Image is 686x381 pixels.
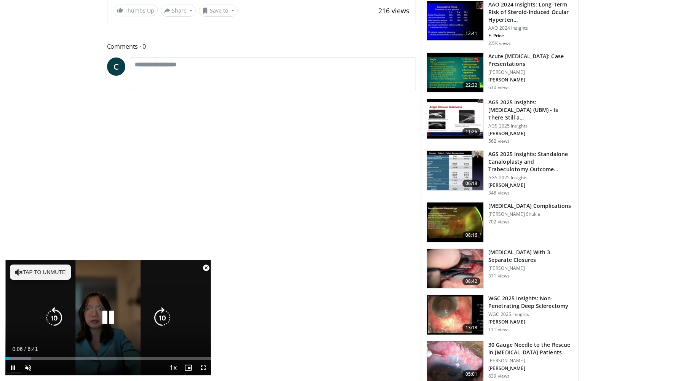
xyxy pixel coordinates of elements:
[488,327,510,333] p: 111 views
[488,182,574,188] p: [PERSON_NAME]
[427,151,483,190] img: 5706f1aa-143e-4cbb-a566-f7b6e9d80682.150x105_q85_crop-smart_upscale.jpg
[196,360,211,375] button: Fullscreen
[462,231,481,239] span: 08:16
[427,53,483,92] img: 70667664-86a4-45d1-8ebc-87674d5d23cb.150x105_q85_crop-smart_upscale.jpg
[462,180,481,187] span: 06:18
[427,1,574,46] a: 12:41 AAO 2024 Insights: Long-Term Risk of Steroid-Induced Ocular Hyperten… AAO 2024 Insights F. ...
[488,69,574,75] p: [PERSON_NAME]
[488,84,510,91] p: 610 views
[5,357,211,360] div: Progress Bar
[488,373,510,379] p: 839 views
[488,25,574,31] p: AAO 2024 Insights
[427,99,483,139] img: e89d9ca0-2a00-4e8a-87e7-a62f747f1d8a.150x105_q85_crop-smart_upscale.jpg
[21,360,36,375] button: Unmute
[488,77,574,83] p: [PERSON_NAME]
[5,360,21,375] button: Pause
[488,1,574,24] h3: AAO 2024 Insights: Long-Term Risk of Steroid-Induced Ocular Hyperten…
[488,99,574,121] h3: AGS 2025 Insights: [MEDICAL_DATA] (UBM) - Is There Still a…
[488,202,571,210] h3: [MEDICAL_DATA] Complications
[488,123,574,129] p: AGS 2025 Insights
[488,175,574,181] p: AGS 2025 Insights
[427,249,483,289] img: 72e2ac78-695d-4ba1-a214-a969ffb918ed.150x105_q85_crop-smart_upscale.jpg
[427,295,574,335] a: 13:18 WGC 2025 Insights: Non-Penetrating Deep Sclerectomy WGC 2025 Insights [PERSON_NAME] 111 views
[427,202,483,242] img: 96d21746-868e-4050-b416-382236c60bc7.150x105_q85_crop-smart_upscale.jpg
[427,150,574,196] a: 06:18 AGS 2025 Insights: Standalone Canaloplasty and Trabeculotomy Outcome… AGS 2025 Insights [PE...
[488,190,510,196] p: 348 views
[427,99,574,144] a: 11:26 AGS 2025 Insights: [MEDICAL_DATA] (UBM) - Is There Still a… AGS 2025 Insights [PERSON_NAME]...
[462,324,481,332] span: 13:18
[27,346,38,352] span: 6:41
[488,273,510,279] p: 371 views
[107,57,125,76] a: C
[488,211,571,217] p: [PERSON_NAME] Shukla
[488,138,510,144] p: 562 views
[427,341,483,381] img: bd57fdac-6d73-47f9-8cf0-af6d41c5a0e1.150x105_q85_crop-smart_upscale.jpg
[462,370,481,378] span: 05:01
[427,53,574,93] a: 22:32 Acute [MEDICAL_DATA]: Case Presentations [PERSON_NAME] [PERSON_NAME] 610 views
[488,265,574,271] p: [PERSON_NAME]
[488,53,574,68] h3: Acute [MEDICAL_DATA]: Case Presentations
[462,30,481,37] span: 12:41
[488,295,574,310] h3: WGC 2025 Insights: Non-Penetrating Deep Sclerectomy
[462,128,481,136] span: 11:26
[427,202,574,242] a: 08:16 [MEDICAL_DATA] Complications [PERSON_NAME] Shukla 702 views
[427,249,574,289] a: 08:42 [MEDICAL_DATA] With 3 Separate Closures [PERSON_NAME] 371 views
[378,6,409,15] span: 216 views
[10,265,71,280] button: Tap to unmute
[488,365,574,371] p: [PERSON_NAME]
[488,33,574,39] p: F. Price
[427,1,483,41] img: d1bebadf-5ef8-4c82-bd02-47cdd9740fa5.150x105_q85_crop-smart_upscale.jpg
[181,360,196,375] button: Enable picture-in-picture mode
[198,260,214,276] button: Close
[24,346,26,352] span: /
[12,346,22,352] span: 0:06
[488,131,574,137] p: [PERSON_NAME]
[488,341,574,356] h3: 30 Gauge Needle to the Rescue in [MEDICAL_DATA] Patients
[5,260,211,376] video-js: Video Player
[107,41,416,51] span: Comments 0
[488,358,574,364] p: [PERSON_NAME]
[114,5,158,16] a: Thumbs Up
[488,150,574,173] h3: AGS 2025 Insights: Standalone Canaloplasty and Trabeculotomy Outcome…
[488,249,574,264] h3: [MEDICAL_DATA] With 3 Separate Closures
[161,5,196,17] button: Share
[427,295,483,335] img: f9895820-373e-4439-9b90-926018fcddbb.150x105_q85_crop-smart_upscale.jpg
[462,81,481,89] span: 22:32
[165,360,181,375] button: Playback Rate
[199,5,238,17] button: Save to
[488,319,574,325] p: [PERSON_NAME]
[488,219,510,225] p: 702 views
[488,40,511,46] p: 2.5K views
[462,277,481,285] span: 08:42
[488,311,574,317] p: WGC 2025 Insights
